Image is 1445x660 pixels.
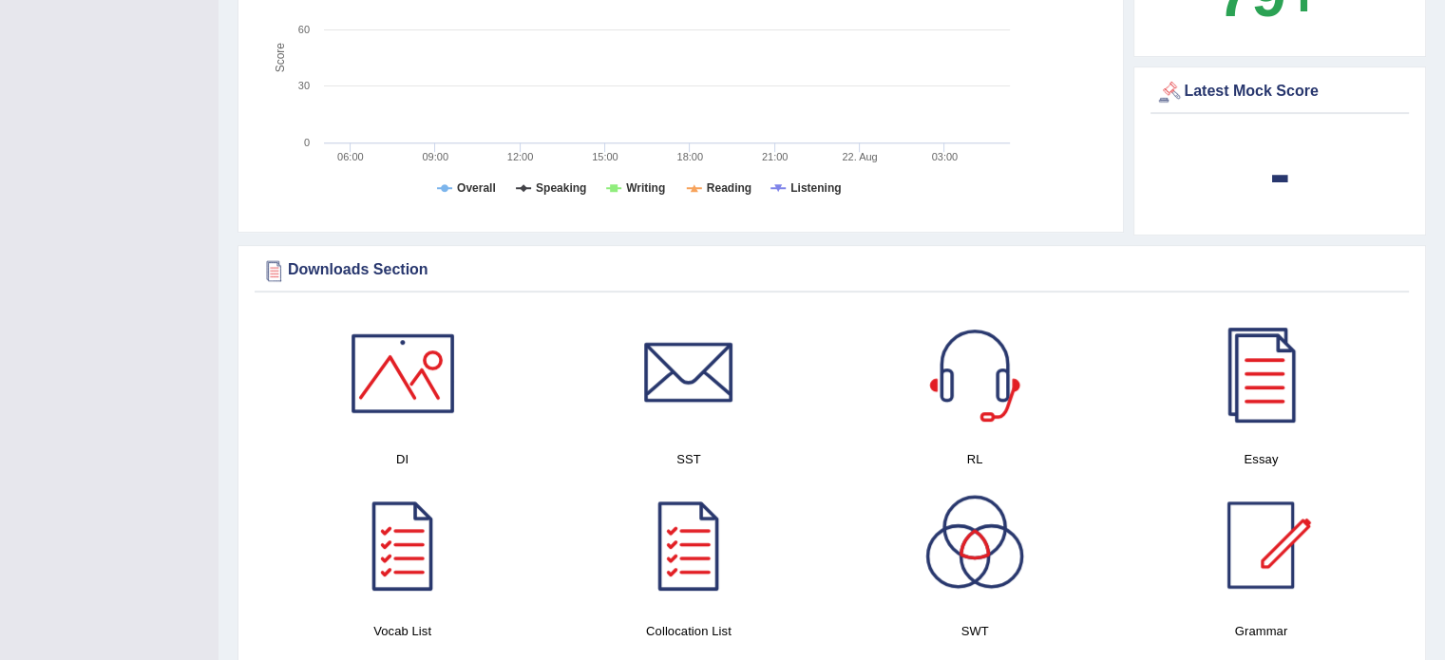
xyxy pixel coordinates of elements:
h4: SWT [842,621,1109,641]
text: 03:00 [932,151,959,162]
h4: Grammar [1128,621,1395,641]
text: 12:00 [507,151,534,162]
h4: DI [269,449,536,469]
text: 15:00 [592,151,618,162]
tspan: Overall [457,181,496,195]
h4: Essay [1128,449,1395,469]
text: 09:00 [422,151,448,162]
tspan: Speaking [536,181,586,195]
text: 06:00 [337,151,364,162]
tspan: Writing [626,181,665,195]
text: 18:00 [676,151,703,162]
tspan: Score [274,43,287,73]
text: 30 [298,80,310,91]
h4: SST [555,449,822,469]
tspan: 22. Aug [842,151,877,162]
b: - [1269,139,1290,208]
div: Latest Mock Score [1155,78,1404,106]
tspan: Reading [707,181,751,195]
h4: Vocab List [269,621,536,641]
text: 0 [304,137,310,148]
h4: Collocation List [555,621,822,641]
tspan: Listening [790,181,841,195]
h4: RL [842,449,1109,469]
text: 60 [298,24,310,35]
div: Downloads Section [259,256,1404,285]
text: 21:00 [762,151,789,162]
